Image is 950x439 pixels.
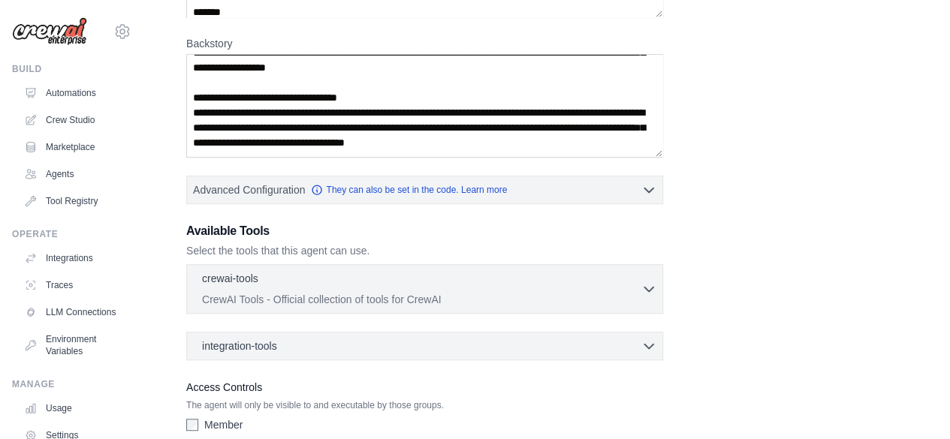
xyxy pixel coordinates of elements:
[12,17,87,46] img: Logo
[18,108,131,132] a: Crew Studio
[204,417,243,432] label: Member
[12,228,131,240] div: Operate
[12,378,131,390] div: Manage
[186,36,663,51] label: Backstory
[202,338,277,353] span: integration-tools
[187,176,662,203] button: Advanced Configuration They can also be set in the code. Learn more
[18,135,131,159] a: Marketplace
[18,273,131,297] a: Traces
[18,162,131,186] a: Agents
[18,396,131,420] a: Usage
[18,189,131,213] a: Tool Registry
[193,182,305,197] span: Advanced Configuration
[186,399,663,411] p: The agent will only be visible to and executable by those groups.
[18,246,131,270] a: Integrations
[186,378,663,396] label: Access Controls
[193,271,656,307] button: crewai-tools CrewAI Tools - Official collection of tools for CrewAI
[18,81,131,105] a: Automations
[193,338,656,353] button: integration-tools
[12,63,131,75] div: Build
[311,184,507,196] a: They can also be set in the code. Learn more
[186,222,663,240] h3: Available Tools
[202,271,258,286] p: crewai-tools
[18,327,131,363] a: Environment Variables
[18,300,131,324] a: LLM Connections
[186,243,663,258] p: Select the tools that this agent can use.
[202,292,641,307] p: CrewAI Tools - Official collection of tools for CrewAI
